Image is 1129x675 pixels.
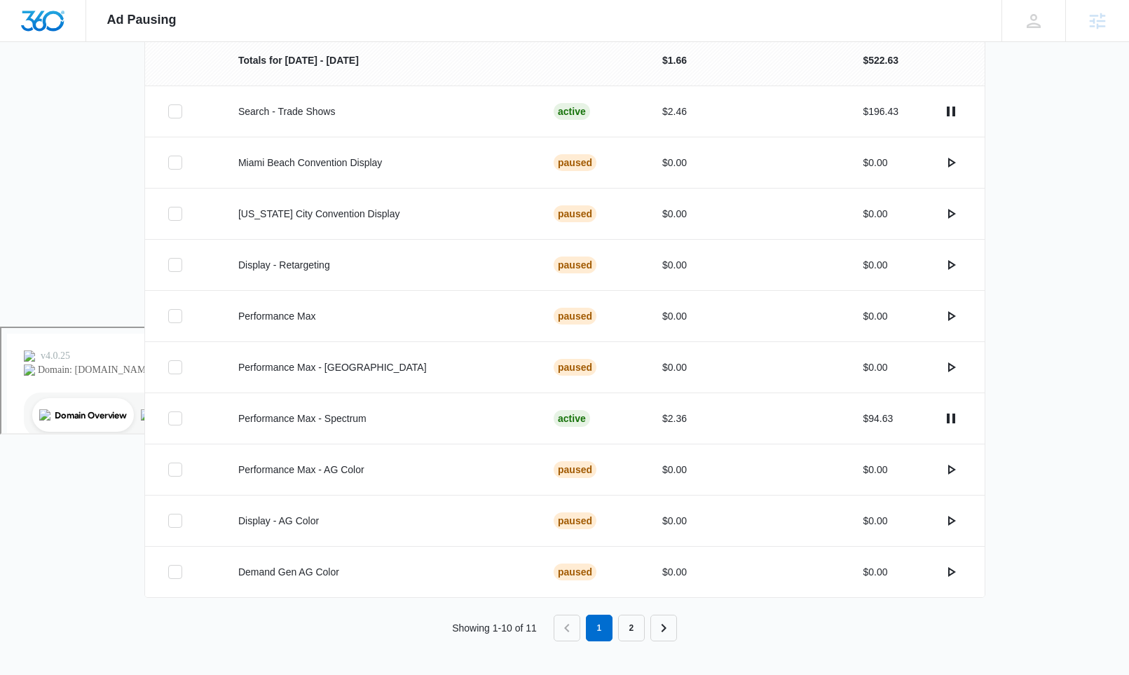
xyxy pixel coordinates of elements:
[940,510,962,532] button: actions.activate
[238,104,520,119] p: Search - Trade Shows
[586,615,613,641] em: 1
[940,151,962,174] button: actions.activate
[662,53,829,68] p: $1.66
[238,463,520,477] p: Performance Max - AG Color
[662,360,829,375] p: $0.00
[554,308,596,325] div: Paused
[662,309,829,324] p: $0.00
[139,81,151,93] img: tab_keywords_by_traffic_grey.svg
[940,100,962,123] button: actions.pause
[863,207,887,221] p: $0.00
[53,83,125,92] div: Domain Overview
[238,207,520,221] p: [US_STATE] City Convention Display
[155,83,236,92] div: Keywords by Traffic
[863,156,887,170] p: $0.00
[863,360,887,375] p: $0.00
[650,615,677,641] a: Next Page
[662,258,829,273] p: $0.00
[238,309,520,324] p: Performance Max
[238,53,520,68] p: Totals for [DATE] - [DATE]
[863,463,887,477] p: $0.00
[238,360,520,375] p: Performance Max - [GEOGRAPHIC_DATA]
[940,561,962,583] button: actions.activate
[618,615,645,641] a: Page 2
[554,410,590,427] div: Active
[863,104,898,119] p: $196.43
[863,411,893,426] p: $94.63
[238,411,520,426] p: Performance Max - Spectrum
[662,565,829,580] p: $0.00
[22,36,34,48] img: website_grey.svg
[662,104,829,119] p: $2.46
[38,81,49,93] img: tab_domain_overview_orange.svg
[107,13,177,27] span: Ad Pausing
[940,458,962,481] button: actions.activate
[36,36,154,48] div: Domain: [DOMAIN_NAME]
[554,461,596,478] div: Paused
[940,356,962,379] button: actions.activate
[238,156,520,170] p: Miami Beach Convention Display
[22,22,34,34] img: logo_orange.svg
[554,512,596,529] div: Paused
[863,565,887,580] p: $0.00
[863,514,887,529] p: $0.00
[452,621,537,636] p: Showing 1-10 of 11
[662,411,829,426] p: $2.36
[662,156,829,170] p: $0.00
[863,53,898,68] p: $522.63
[554,103,590,120] div: Active
[554,359,596,376] div: Paused
[238,514,520,529] p: Display - AG Color
[662,463,829,477] p: $0.00
[662,514,829,529] p: $0.00
[554,154,596,171] div: Paused
[863,258,887,273] p: $0.00
[554,257,596,273] div: Paused
[940,407,962,430] button: actions.pause
[39,22,69,34] div: v 4.0.25
[554,564,596,580] div: Paused
[940,254,962,276] button: actions.activate
[863,309,887,324] p: $0.00
[662,207,829,221] p: $0.00
[554,205,596,222] div: Paused
[940,305,962,327] button: actions.activate
[940,203,962,225] button: actions.activate
[238,565,520,580] p: Demand Gen AG Color
[554,615,677,641] nav: Pagination
[238,258,520,273] p: Display - Retargeting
